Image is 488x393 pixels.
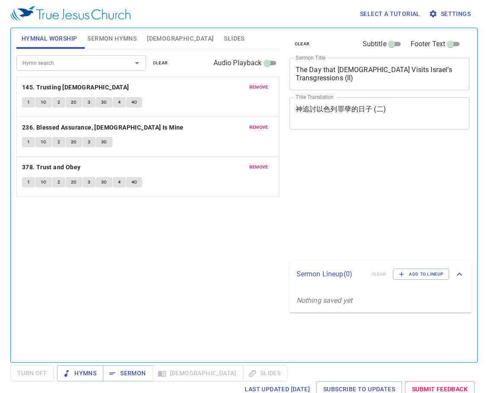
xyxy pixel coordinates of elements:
[131,57,143,69] button: Open
[113,97,126,108] button: 4
[295,40,310,48] span: clear
[22,122,185,133] button: 236. Blessed Assurance, [DEMOGRAPHIC_DATA] Is Mine
[57,178,60,186] span: 2
[22,137,35,147] button: 1
[41,98,47,106] span: 1C
[41,178,47,186] span: 1C
[27,178,30,186] span: 1
[126,177,143,187] button: 4C
[35,97,52,108] button: 1C
[52,97,65,108] button: 2
[244,82,274,92] button: remove
[101,178,107,186] span: 3C
[411,39,446,49] span: Footer Text
[249,83,268,91] span: remove
[244,162,274,172] button: remove
[71,178,77,186] span: 2C
[148,58,173,68] button: clear
[431,9,471,19] span: Settings
[290,39,315,49] button: clear
[103,365,153,381] button: Sermon
[244,122,274,133] button: remove
[290,260,472,288] div: Sermon Lineup(0)clearAdd to Lineup
[399,270,443,278] span: Add to Lineup
[393,269,449,280] button: Add to Lineup
[52,177,65,187] button: 2
[101,98,107,106] span: 3C
[83,177,96,187] button: 3
[96,97,112,108] button: 3C
[22,122,184,133] b: 236. Blessed Assurance, [DEMOGRAPHIC_DATA] Is Mine
[83,137,96,147] button: 3
[110,368,146,379] span: Sermon
[66,177,82,187] button: 2C
[57,138,60,146] span: 2
[296,66,464,82] textarea: The Day that [DEMOGRAPHIC_DATA] Visits Israel’s Transgressions (II)
[101,138,107,146] span: 3C
[71,98,77,106] span: 2C
[88,138,90,146] span: 3
[10,6,131,22] img: True Jesus Church
[27,138,30,146] span: 1
[360,9,420,19] span: Select a tutorial
[35,177,52,187] button: 1C
[22,162,81,173] b: 378. Trust and Obey
[22,82,129,93] b: 145. Trusting [DEMOGRAPHIC_DATA]
[297,269,364,279] p: Sermon Lineup ( 0 )
[22,177,35,187] button: 1
[35,137,52,147] button: 1C
[286,139,435,257] iframe: from-child
[96,137,112,147] button: 3C
[131,178,137,186] span: 4C
[66,137,82,147] button: 2C
[87,33,137,44] span: Sermon Hymns
[224,33,244,44] span: Slides
[22,82,131,93] button: 145. Trusting [DEMOGRAPHIC_DATA]
[88,98,90,106] span: 3
[153,59,168,67] span: clear
[126,97,143,108] button: 4C
[427,6,474,22] button: Settings
[88,178,90,186] span: 3
[214,58,262,68] span: Audio Playback
[64,368,96,379] span: Hymns
[83,97,96,108] button: 3
[147,33,214,44] span: [DEMOGRAPHIC_DATA]
[249,124,268,131] span: remove
[96,177,112,187] button: 3C
[57,365,103,381] button: Hymns
[52,137,65,147] button: 2
[131,98,137,106] span: 4C
[22,162,82,173] button: 378. Trust and Obey
[22,33,77,44] span: Hymnal Worship
[363,39,386,49] span: Subtitle
[57,98,60,106] span: 2
[113,177,126,187] button: 4
[41,138,47,146] span: 1C
[296,105,464,121] textarea: 神追討以色列罪孽的日子 (二)
[66,97,82,108] button: 2C
[27,98,30,106] span: 1
[118,178,121,186] span: 4
[22,97,35,108] button: 1
[71,138,77,146] span: 2C
[297,296,353,304] i: Nothing saved yet
[357,6,424,22] button: Select a tutorial
[118,98,121,106] span: 4
[249,163,268,171] span: remove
